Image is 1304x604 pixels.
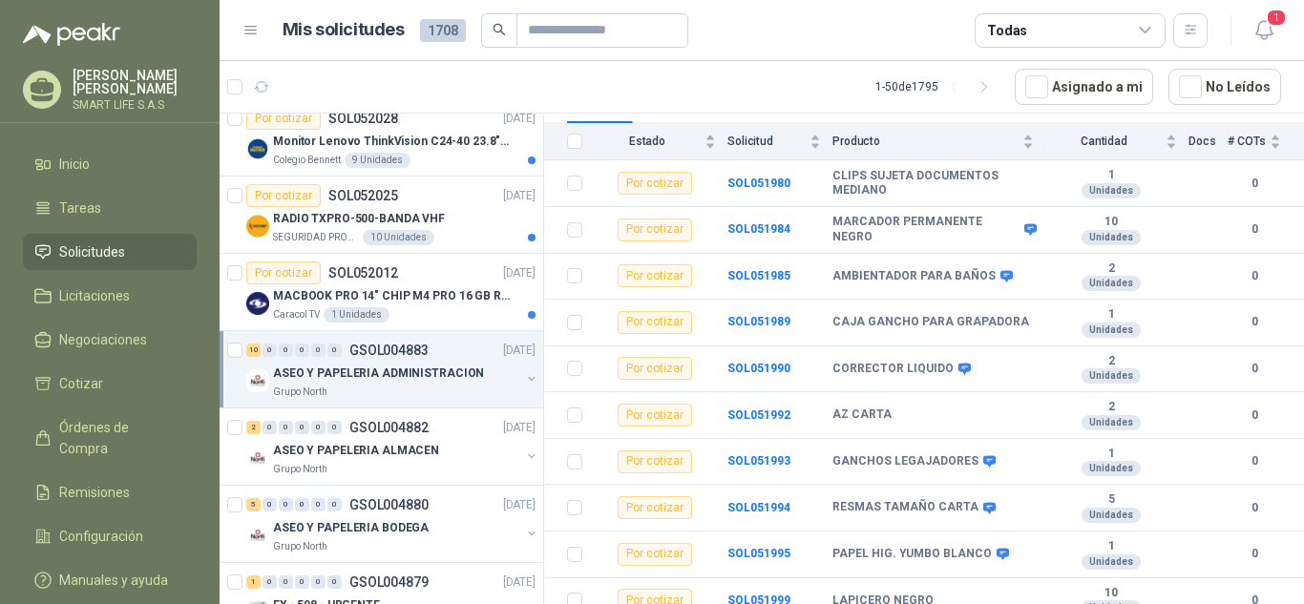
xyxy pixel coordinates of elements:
[493,23,506,36] span: search
[1045,447,1177,462] b: 1
[727,135,806,148] span: Solicitud
[503,264,536,282] p: [DATE]
[727,408,790,422] a: SOL051992
[1228,220,1281,239] b: 0
[349,498,429,511] p: GSOL004880
[327,344,342,357] div: 0
[1228,313,1281,331] b: 0
[503,110,536,128] p: [DATE]
[363,230,434,245] div: 10 Unidades
[618,404,692,427] div: Por cotizar
[23,562,197,598] a: Manuales y ayuda
[1045,261,1177,277] b: 2
[832,407,892,423] b: AZ CARTA
[727,315,790,328] b: SOL051989
[59,154,90,175] span: Inicio
[727,269,790,282] a: SOL051985
[618,311,692,334] div: Por cotizar
[832,169,1034,198] b: CLIPS SUJETA DOCUMENTOS MEDIANO
[1082,461,1141,476] div: Unidades
[23,518,197,554] a: Configuración
[1045,586,1177,601] b: 10
[273,307,320,323] p: Caracol TV
[618,264,692,287] div: Por cotizar
[273,210,445,228] p: RADIO TXPRO-500-BANDA VHF
[503,187,536,205] p: [DATE]
[1228,360,1281,378] b: 0
[1082,554,1141,570] div: Unidades
[279,344,293,357] div: 0
[23,365,197,402] a: Cotizar
[246,184,321,207] div: Por cotizar
[1045,215,1177,230] b: 10
[727,547,790,560] b: SOL051995
[295,575,309,589] div: 0
[246,292,269,315] img: Company Logo
[594,135,701,148] span: Estado
[349,575,429,589] p: GSOL004879
[832,315,1029,330] b: CAJA GANCHO PARA GRAPADORA
[327,575,342,589] div: 0
[23,146,197,182] a: Inicio
[220,254,543,331] a: Por cotizarSOL052012[DATE] Company LogoMACBOOK PRO 14" CHIP M4 PRO 16 GB RAM 1TBCaracol TV1 Unidades
[727,362,790,375] a: SOL051990
[59,241,125,262] span: Solicitudes
[1045,354,1177,369] b: 2
[220,177,543,254] a: Por cotizarSOL052025[DATE] Company LogoRADIO TXPRO-500-BANDA VHFSEGURIDAD PROVISER LTDA10 Unidades
[273,230,359,245] p: SEGURIDAD PROVISER LTDA
[503,573,536,592] p: [DATE]
[273,385,327,400] p: Grupo North
[727,222,790,236] a: SOL051984
[246,447,269,469] img: Company Logo
[727,501,790,514] a: SOL051994
[328,189,398,202] p: SOL052025
[618,543,692,566] div: Por cotizar
[295,498,309,511] div: 0
[23,322,197,358] a: Negociaciones
[1045,168,1177,183] b: 1
[246,261,321,284] div: Por cotizar
[311,498,326,511] div: 0
[23,234,197,270] a: Solicitudes
[327,421,342,434] div: 0
[727,454,790,468] a: SOL051993
[1228,267,1281,285] b: 0
[1082,323,1141,338] div: Unidades
[1045,123,1188,160] th: Cantidad
[832,269,996,284] b: AMBIENTADOR PARA BAÑOS
[273,442,439,460] p: ASEO Y PAPELERIA ALMACEN
[246,137,269,160] img: Company Logo
[1228,452,1281,470] b: 0
[832,454,978,469] b: GANCHOS LEGAJADORES
[1045,492,1177,508] b: 5
[349,344,429,357] p: GSOL004883
[279,498,293,511] div: 0
[832,362,954,377] b: CORRECTOR LIQUIDO
[832,135,1019,148] span: Producto
[987,20,1027,41] div: Todas
[1082,415,1141,430] div: Unidades
[59,285,130,306] span: Licitaciones
[727,123,832,160] th: Solicitud
[23,278,197,314] a: Licitaciones
[246,524,269,547] img: Company Logo
[246,339,539,400] a: 10 0 0 0 0 0 GSOL004883[DATE] Company LogoASEO Y PAPELERIA ADMINISTRACIONGrupo North
[23,409,197,467] a: Órdenes de Compra
[503,419,536,437] p: [DATE]
[875,72,999,102] div: 1 - 50 de 1795
[618,219,692,241] div: Por cotizar
[59,329,147,350] span: Negociaciones
[311,421,326,434] div: 0
[1045,307,1177,323] b: 1
[594,123,727,160] th: Estado
[618,496,692,519] div: Por cotizar
[273,364,484,383] p: ASEO Y PAPELERIA ADMINISTRACION
[273,539,327,554] p: Grupo North
[1045,400,1177,415] b: 2
[246,421,261,434] div: 2
[273,287,511,305] p: MACBOOK PRO 14" CHIP M4 PRO 16 GB RAM 1TB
